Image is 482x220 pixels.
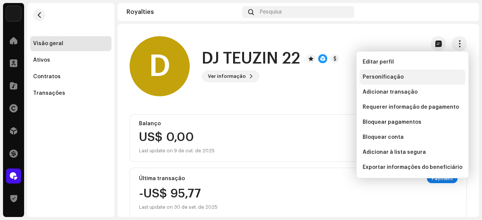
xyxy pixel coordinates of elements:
[260,9,282,15] span: Pesquisa
[363,134,404,140] span: Bloquear conta
[30,36,111,51] re-m-nav-item: Visão geral
[6,6,21,21] img: 71bf27a5-dd94-4d93-852c-61362381b7db
[130,114,467,162] re-o-card-value: Balanço
[30,69,111,84] re-m-nav-item: Contratos
[30,53,111,68] re-m-nav-item: Ativos
[139,203,218,212] div: Last update on 30 de set. de 2025
[363,164,462,170] span: Exportar informações do beneficiário
[33,74,61,80] div: Contratos
[363,119,421,125] span: Bloquear pagamentos
[427,174,458,183] div: Payment
[202,50,300,67] h1: DJ TEUZIN 22
[363,149,426,155] span: Adicionar à lista segura
[139,146,215,155] div: Last update on 9 de out. de 2025
[139,121,458,127] div: Balanço
[127,9,239,15] div: Royalties
[33,57,50,63] div: Ativos
[208,69,246,84] span: Ver informação
[363,74,404,80] span: Personificação
[363,59,394,65] span: Editar perfil
[363,89,418,95] span: Adicionar transação
[363,104,459,110] span: Requerer informação de pagamento
[130,36,190,96] div: D
[30,86,111,101] re-m-nav-item: Transações
[33,90,65,96] div: Transações
[139,176,185,182] div: Última transação
[202,70,259,82] button: Ver informação
[33,41,63,47] div: Visão geral
[458,6,470,18] img: 7b092bcd-1f7b-44aa-9736-f4bc5021b2f1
